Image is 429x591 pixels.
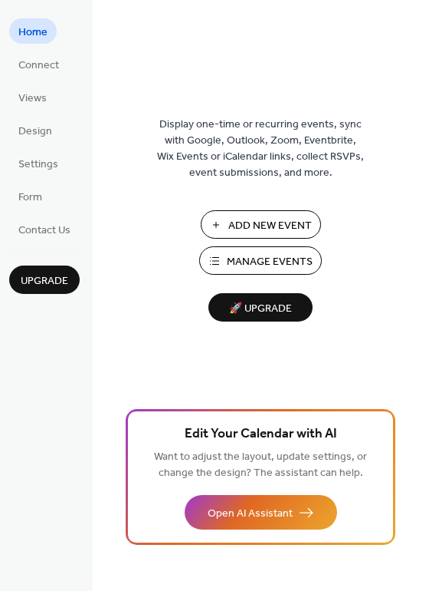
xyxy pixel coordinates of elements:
[208,293,313,322] button: 🚀 Upgrade
[18,25,47,41] span: Home
[9,183,51,209] a: Form
[185,495,337,530] button: Open AI Assistant
[9,51,68,77] a: Connect
[18,223,70,239] span: Contact Us
[157,117,364,181] span: Display one-time or recurring events, sync with Google, Outlook, Zoom, Eventbrite, Wix Events or ...
[9,150,67,176] a: Settings
[9,216,80,242] a: Contact Us
[154,447,367,484] span: Want to adjust the layout, update settings, or change the design? The assistant can help.
[18,190,42,206] span: Form
[199,246,322,275] button: Manage Events
[218,299,303,319] span: 🚀 Upgrade
[185,424,337,445] span: Edit Your Calendar with AI
[21,273,68,289] span: Upgrade
[227,254,313,270] span: Manage Events
[208,506,293,522] span: Open AI Assistant
[201,210,321,239] button: Add New Event
[9,266,80,294] button: Upgrade
[228,218,312,234] span: Add New Event
[18,157,58,173] span: Settings
[9,117,61,143] a: Design
[18,58,59,74] span: Connect
[18,124,52,140] span: Design
[9,84,56,110] a: Views
[18,91,47,107] span: Views
[9,18,57,44] a: Home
